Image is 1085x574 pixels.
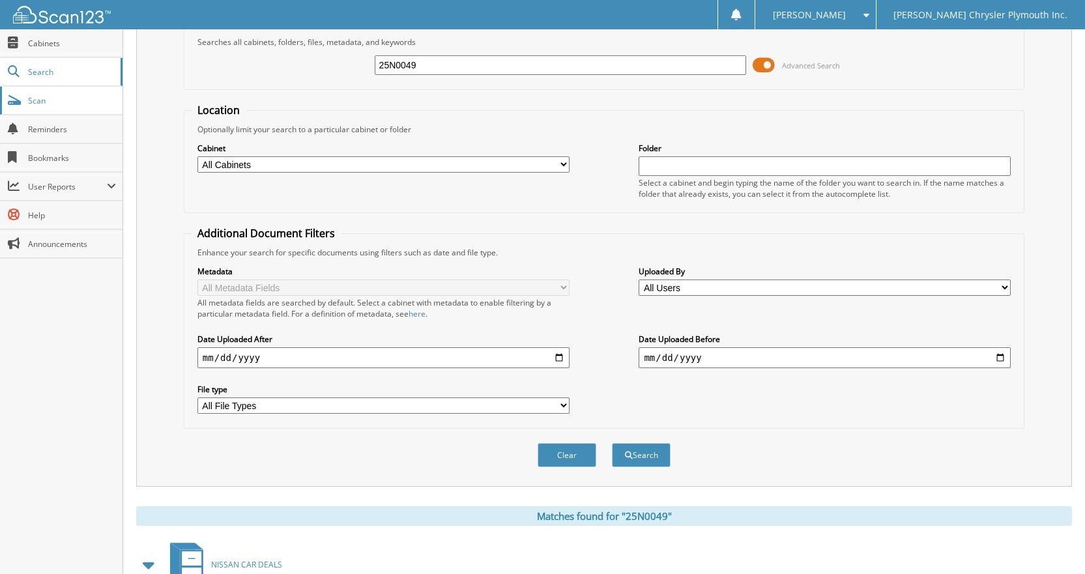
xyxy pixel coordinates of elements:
span: NISSAN CAR DEALS [211,559,282,570]
div: All metadata fields are searched by default. Select a cabinet with metadata to enable filtering b... [197,297,570,319]
legend: Location [191,103,246,117]
label: Date Uploaded Before [639,334,1011,345]
span: Help [28,210,116,221]
button: Clear [538,443,596,467]
span: Announcements [28,238,116,250]
input: end [639,347,1011,368]
div: Select a cabinet and begin typing the name of the folder you want to search in. If the name match... [639,177,1011,199]
label: File type [197,384,570,395]
span: [PERSON_NAME] Chrysler Plymouth Inc. [893,11,1067,19]
span: Cabinets [28,38,116,49]
label: Folder [639,143,1011,154]
iframe: Chat Widget [1020,511,1085,574]
img: scan123-logo-white.svg [13,6,111,23]
label: Date Uploaded After [197,334,570,345]
div: Enhance your search for specific documents using filters such as date and file type. [191,247,1017,258]
a: here [409,308,426,319]
span: Reminders [28,124,116,135]
span: User Reports [28,181,107,192]
div: Optionally limit your search to a particular cabinet or folder [191,124,1017,135]
label: Metadata [197,266,570,277]
span: [PERSON_NAME] [773,11,846,19]
span: Search [28,66,114,78]
button: Search [612,443,671,467]
input: start [197,347,570,368]
span: Scan [28,95,116,106]
div: Searches all cabinets, folders, files, metadata, and keywords [191,36,1017,48]
span: Advanced Search [782,61,840,70]
div: Matches found for "25N0049" [136,506,1072,526]
label: Uploaded By [639,266,1011,277]
span: Bookmarks [28,152,116,164]
legend: Additional Document Filters [191,226,341,240]
label: Cabinet [197,143,570,154]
